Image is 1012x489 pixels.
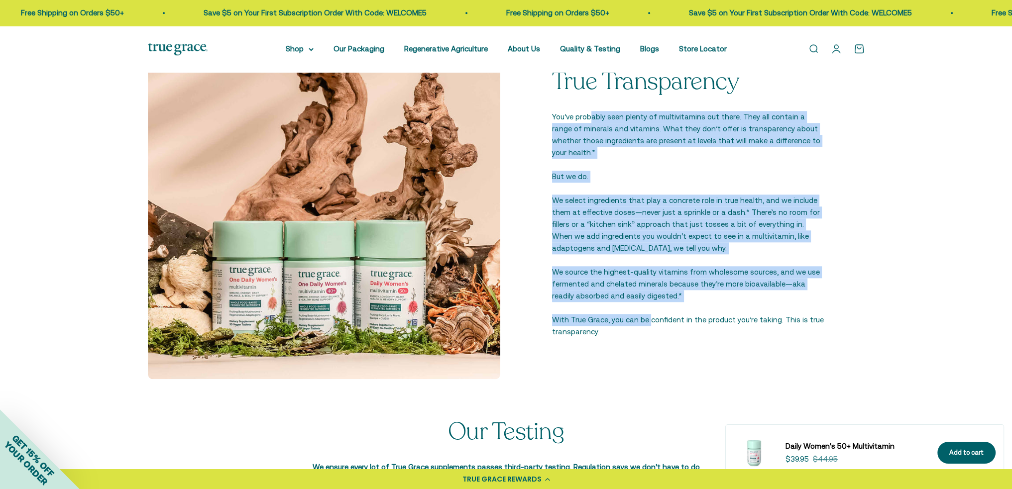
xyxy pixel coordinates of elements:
p: Save $5 on Your First Subscription Order With Code: WELCOME5 [567,7,790,19]
span: GET 15% OFF [10,432,56,479]
img: Daily Multivitamin for Energy, Longevity, Heart Health, & Memory Support* L-ergothioneine to supp... [734,433,774,473]
p: You’ve probably seen plenty of multivitamins out there. They all contain a range of minerals and ... [552,111,825,159]
a: Our Packaging [334,44,384,53]
compare-at-price: $44.95 [813,453,838,465]
p: We source the highest-quality vitamins from wholesome sources, and we use fermented and chelated ... [552,266,825,302]
p: True Transparency [552,69,825,95]
a: Free Shipping on Orders $50+ [384,8,487,17]
summary: Shop [286,43,314,55]
a: Store Locator [679,44,727,53]
a: About Us [508,44,540,53]
button: Add to cart [937,442,996,464]
a: Daily Women's 50+ Multivitamin [786,440,925,452]
sale-price: $39.95 [786,453,809,465]
a: Free Shipping on Orders $50+ [870,8,973,17]
p: Our Testing [448,419,564,445]
div: Add to cart [949,448,984,458]
a: Quality & Testing [560,44,620,53]
p: We select ingredients that play a concrete role in true health, and we include them at effective ... [552,195,825,254]
span: YOUR ORDER [2,439,50,487]
a: Regenerative Agriculture [404,44,488,53]
p: But we do. [552,171,825,183]
div: TRUE GRACE REWARDS [462,474,542,485]
a: Blogs [640,44,659,53]
p: With True Grace, you can be confident in the product you’re taking. This is true transparency. [552,314,825,338]
p: Save $5 on Your First Subscription Order With Code: WELCOME5 [82,7,305,19]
